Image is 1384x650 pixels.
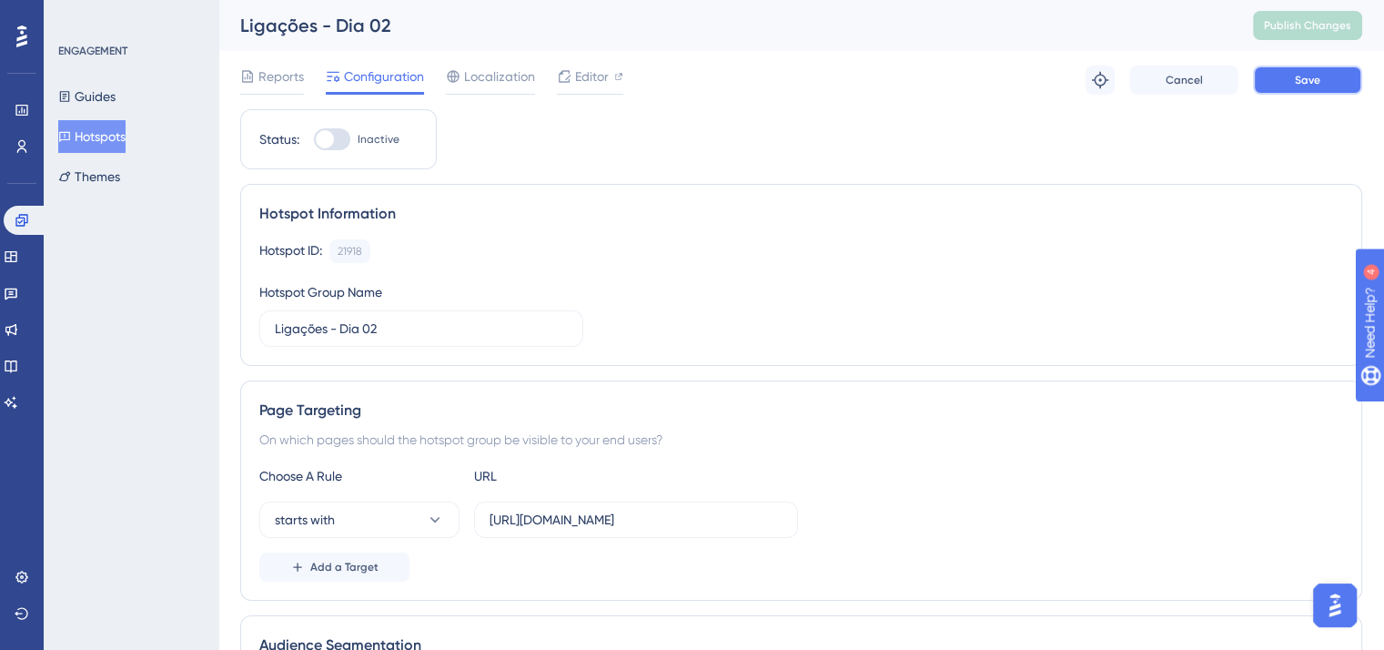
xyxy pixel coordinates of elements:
input: yourwebsite.com/path [490,510,783,530]
span: Cancel [1166,73,1203,87]
span: Save [1295,73,1320,87]
button: Save [1253,66,1362,95]
span: Configuration [344,66,424,87]
span: Add a Target [310,560,379,574]
span: Publish Changes [1264,18,1351,33]
iframe: UserGuiding AI Assistant Launcher [1308,578,1362,633]
div: Hotspot Group Name [259,281,382,303]
div: URL [474,465,674,487]
span: Need Help? [43,5,114,26]
input: Type your Hotspot Group Name here [275,319,568,339]
div: Choose A Rule [259,465,460,487]
div: 21918 [338,244,362,259]
button: starts with [259,502,460,538]
span: starts with [275,509,335,531]
div: 4 [126,9,132,24]
button: Themes [58,160,120,193]
span: Reports [258,66,304,87]
span: Editor [575,66,609,87]
button: Add a Target [259,553,409,582]
div: Ligações - Dia 02 [240,13,1207,38]
div: Hotspot Information [259,203,1343,225]
button: Hotspots [58,120,126,153]
span: Localization [464,66,535,87]
div: Page Targeting [259,400,1343,421]
div: Hotspot ID: [259,239,322,263]
span: Inactive [358,132,399,147]
div: On which pages should the hotspot group be visible to your end users? [259,429,1343,451]
button: Publish Changes [1253,11,1362,40]
button: Cancel [1129,66,1238,95]
div: ENGAGEMENT [58,44,127,58]
button: Guides [58,80,116,113]
div: Status: [259,128,299,150]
